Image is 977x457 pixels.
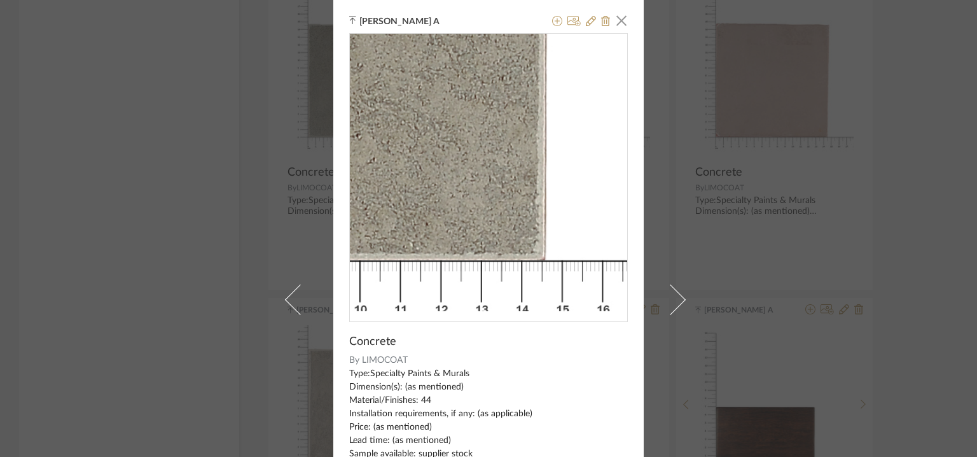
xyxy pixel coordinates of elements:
[349,354,359,367] span: By
[609,8,634,33] button: Close
[350,34,627,311] div: 0
[362,354,628,367] span: LIMOCOAT
[350,34,627,311] img: fbeb8f96-316d-4a52-a092-8a6133ab06b8_436x436.jpg
[349,335,396,349] span: Concrete
[359,16,451,27] span: [PERSON_NAME] A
